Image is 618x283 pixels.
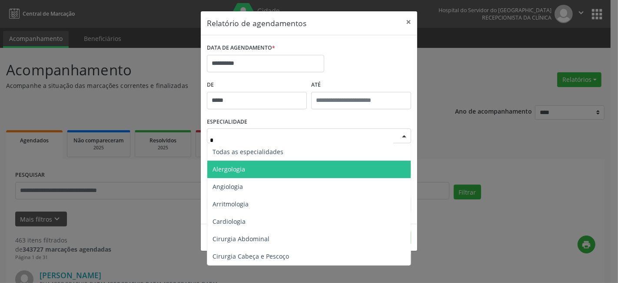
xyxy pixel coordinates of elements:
label: ESPECIALIDADE [207,115,247,129]
span: Cirurgia Cabeça e Pescoço [213,252,289,260]
label: DATA DE AGENDAMENTO [207,41,275,55]
button: Close [400,11,417,33]
label: De [207,78,307,92]
span: Cirurgia Abdominal [213,235,269,243]
span: Angiologia [213,182,243,191]
label: ATÉ [311,78,411,92]
h5: Relatório de agendamentos [207,17,306,29]
span: Cardiologia [213,217,246,226]
span: Todas as especialidades [213,148,283,156]
span: Alergologia [213,165,245,173]
span: Arritmologia [213,200,249,208]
